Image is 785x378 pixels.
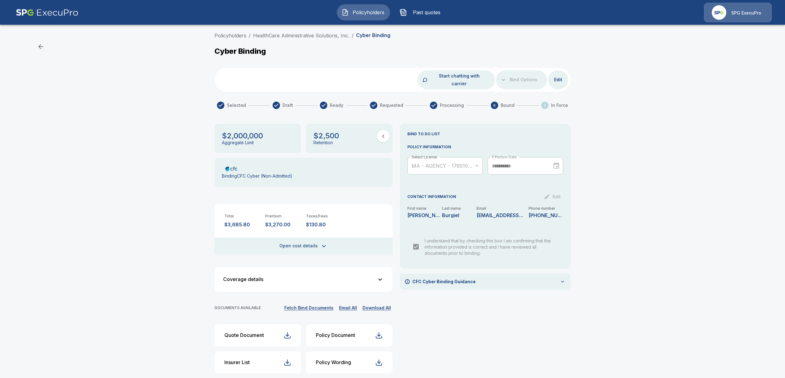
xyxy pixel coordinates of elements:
text: 6 [493,103,496,108]
a: Agency IconSPG ExecuPro [704,3,772,22]
span: Ready [330,102,343,108]
p: Cyber Binding [356,32,390,38]
p: Last name [442,207,477,210]
p: POLICY INFORMATION [407,144,563,150]
p: Total [224,214,260,219]
button: Fetch Bind Documents [283,304,335,312]
button: Quote Document [214,324,301,346]
button: Open cost details [214,237,392,255]
img: Policyholders Icon [342,9,349,16]
span: I understand that by checking this box I am confirming that the information provided is correct a... [425,238,551,256]
button: Email All [337,304,359,312]
p: Cyber Binding [214,47,266,56]
span: Policyholders [351,9,385,16]
p: $2,000,000 [222,131,263,140]
img: Past quotes Icon [400,9,407,16]
p: lburgiel@hcasma.org [477,213,523,218]
span: Bound [501,102,515,108]
img: Carrier Logo [222,166,241,172]
li: / [352,32,354,39]
p: $2,500 [313,131,339,140]
p: DOCUMENTS AVAILABLE [214,306,261,310]
p: CONTACT INFORMATION [407,194,456,199]
p: Lori [407,213,442,218]
p: $3,685.80 [224,222,260,228]
p: Retention [313,140,333,145]
button: Past quotes IconPast quotes [395,4,448,20]
div: Quote Document [224,332,264,338]
div: Policy Wording [316,359,351,365]
label: Select License [412,154,437,160]
div: MA - AGENCY - 17851025 - SPECIALTY PROGRAM GROUP LLC [407,157,483,174]
p: CFC Cyber Binding Guidance [412,278,476,285]
text: 7 [544,103,546,108]
span: Draft [282,102,293,108]
p: $130.80 [306,222,342,228]
button: Policyholders IconPolicyholders [337,4,390,20]
button: Start chatting with carrier [429,70,490,89]
div: Insurer List [224,359,250,365]
span: Processing [440,102,464,108]
p: Taxes/Fees [306,214,342,219]
nav: breadcrumb [214,32,390,39]
span: Past quotes [409,9,443,16]
p: $3,270.00 [265,222,301,228]
button: Edit [548,74,568,86]
button: Policy Document [306,324,392,346]
p: Email [477,207,528,210]
p: Phone number [528,207,563,210]
a: Policyholders [214,32,246,39]
p: SPG ExecuPro [731,10,761,16]
p: BIND TO DO LIST [407,131,563,137]
p: Premium [265,214,301,219]
p: Aggregate Limit [222,140,254,145]
div: Policy Document [316,332,355,338]
p: First name [407,207,442,210]
label: Effective Date [492,154,516,160]
img: Agency Icon [712,5,726,20]
button: Policy Wording [306,351,392,374]
p: Binding CFC Cyber (Non-Admitted) [222,174,292,179]
span: Selected [227,102,246,108]
p: Burgiel [442,213,477,218]
button: Download All [361,304,392,312]
a: HealthCare Administrative Solutions, Inc. [253,32,349,39]
li: / [249,32,251,39]
img: AA Logo [16,3,78,22]
button: Coverage details [218,271,389,288]
span: In Force [551,102,568,108]
button: Insurer List [214,351,301,374]
span: Requested [380,102,403,108]
p: 781-612-3786 [528,213,563,218]
div: Coverage details [223,277,376,282]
